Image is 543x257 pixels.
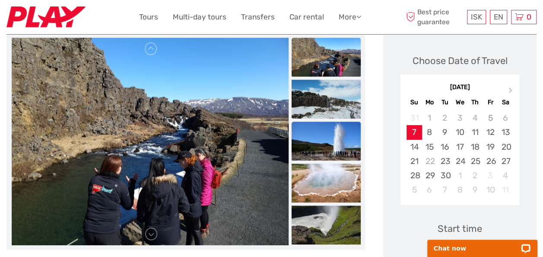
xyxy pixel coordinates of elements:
[452,154,467,168] div: Choose Wednesday, September 24th, 2025
[422,125,437,139] div: Choose Monday, September 8th, 2025
[505,85,518,99] button: Next Month
[422,140,437,154] div: Choose Monday, September 15th, 2025
[422,230,543,257] iframe: LiveChat chat widget
[400,83,519,92] div: [DATE]
[406,168,422,183] div: Choose Sunday, September 28th, 2025
[422,183,437,197] div: Choose Monday, October 6th, 2025
[467,96,483,108] div: Th
[422,168,437,183] div: Choose Monday, September 29th, 2025
[467,183,483,197] div: Choose Thursday, October 9th, 2025
[452,183,467,197] div: Choose Wednesday, October 8th, 2025
[406,125,422,139] div: Choose Sunday, September 7th, 2025
[498,125,513,139] div: Choose Saturday, September 13th, 2025
[403,111,516,197] div: month 2025-09
[292,206,361,244] img: 2dd60dcc318041f5ad3b81ecb5f44477_slider_thumbnail.jpeg
[339,11,361,23] a: More
[241,11,275,23] a: Transfers
[139,11,158,23] a: Tours
[406,154,422,168] div: Choose Sunday, September 21st, 2025
[437,154,452,168] div: Choose Tuesday, September 23rd, 2025
[452,111,467,125] div: Not available Wednesday, September 3rd, 2025
[498,111,513,125] div: Not available Saturday, September 6th, 2025
[498,96,513,108] div: Sa
[483,96,498,108] div: Fr
[467,125,483,139] div: Choose Thursday, September 11th, 2025
[438,222,482,235] div: Start time
[498,140,513,154] div: Choose Saturday, September 20th, 2025
[404,7,465,26] span: Best price guarantee
[289,11,324,23] a: Car rental
[406,96,422,108] div: Su
[437,111,452,125] div: Not available Tuesday, September 2nd, 2025
[483,168,498,183] div: Not available Friday, October 3rd, 2025
[422,154,437,168] div: Not available Monday, September 22nd, 2025
[483,111,498,125] div: Not available Friday, September 5th, 2025
[292,122,361,161] img: df79c59c403c403eaeb3466d61550ead_slider_thumbnail.jpeg
[406,183,422,197] div: Choose Sunday, October 5th, 2025
[437,183,452,197] div: Choose Tuesday, October 7th, 2025
[498,154,513,168] div: Choose Saturday, September 27th, 2025
[437,140,452,154] div: Choose Tuesday, September 16th, 2025
[452,125,467,139] div: Choose Wednesday, September 10th, 2025
[452,168,467,183] div: Choose Wednesday, October 1st, 2025
[467,140,483,154] div: Choose Thursday, September 18th, 2025
[483,183,498,197] div: Choose Friday, October 10th, 2025
[452,140,467,154] div: Choose Wednesday, September 17th, 2025
[467,168,483,183] div: Choose Thursday, October 2nd, 2025
[452,96,467,108] div: We
[413,54,508,67] div: Choose Date of Travel
[292,164,361,202] img: 6c2273a7692b46ccb9c58d81e0924d36_slider_thumbnail.jpeg
[437,96,452,108] div: Tu
[498,183,513,197] div: Not available Saturday, October 11th, 2025
[12,38,288,245] img: 57e68d5835a942bebd1635d07a447976_main_slider.jpeg
[483,125,498,139] div: Choose Friday, September 12th, 2025
[406,111,422,125] div: Not available Sunday, August 31st, 2025
[483,140,498,154] div: Choose Friday, September 19th, 2025
[437,125,452,139] div: Choose Tuesday, September 9th, 2025
[437,168,452,183] div: Choose Tuesday, September 30th, 2025
[292,80,361,119] img: 0d1d9acd94ce4bb589b24caa31ce4d11_slider_thumbnail.jpeg
[173,11,226,23] a: Multi-day tours
[422,111,437,125] div: Not available Monday, September 1st, 2025
[467,154,483,168] div: Choose Thursday, September 25th, 2025
[483,154,498,168] div: Choose Friday, September 26th, 2025
[292,38,361,77] img: 57e68d5835a942bebd1635d07a447976_slider_thumbnail.jpeg
[422,96,437,108] div: Mo
[490,10,507,24] div: EN
[471,13,482,21] span: ISK
[6,6,86,28] img: Fly Play
[467,111,483,125] div: Not available Thursday, September 4th, 2025
[406,140,422,154] div: Choose Sunday, September 14th, 2025
[498,168,513,183] div: Choose Saturday, October 4th, 2025
[525,13,533,21] span: 0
